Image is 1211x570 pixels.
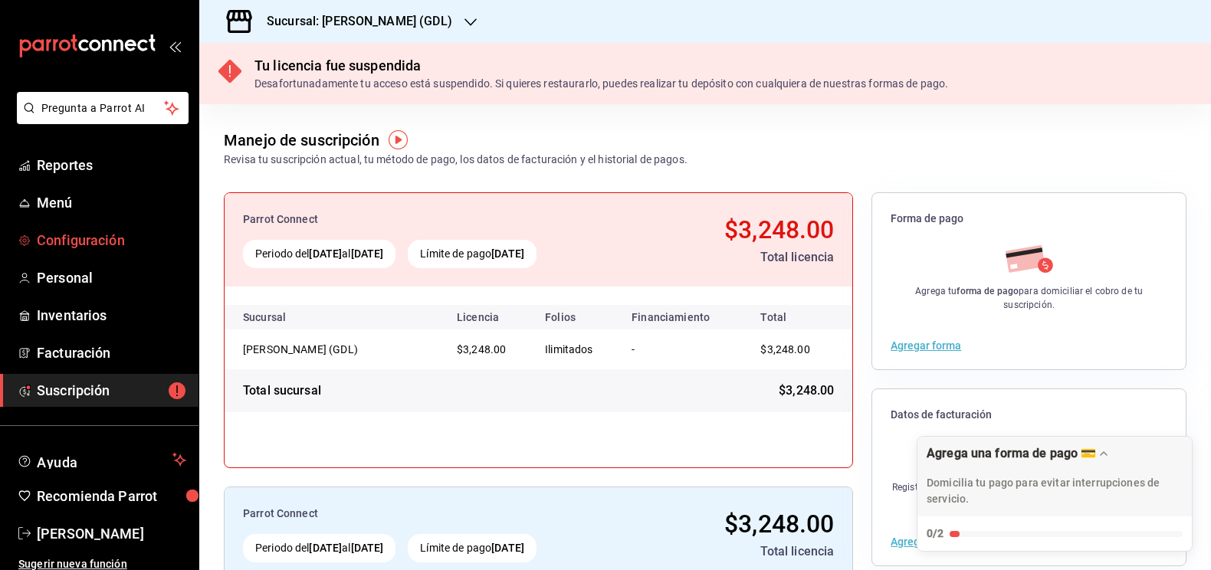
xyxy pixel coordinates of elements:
th: Licencia [445,305,533,329]
strong: [DATE] [491,542,524,554]
div: Mika (GDL) [243,342,396,357]
span: Recomienda Parrot [37,486,186,506]
strong: [DATE] [491,247,524,260]
th: Folios [533,305,619,329]
span: $3,248.00 [724,509,834,539]
div: Límite de pago [408,240,537,268]
button: open_drawer_menu [169,40,181,52]
strong: [DATE] [309,247,342,260]
span: Configuración [37,230,186,251]
div: Manejo de suscripción [224,129,379,152]
div: Agrega una forma de pago 💳 [927,446,1096,460]
span: Menú [37,192,186,213]
span: $3,248.00 [779,382,834,400]
div: Periodo del al [243,240,395,268]
span: Inventarios [37,305,186,326]
span: Datos de facturación [891,408,1167,422]
p: Domicilia tu pago para evitar interrupciones de servicio. [927,475,1183,507]
strong: [DATE] [351,247,384,260]
h3: Sucursal: [PERSON_NAME] (GDL) [254,12,452,31]
button: Expand Checklist [917,437,1192,551]
span: Reportes [37,155,186,175]
span: $3,248.00 [724,215,834,244]
div: 0/2 [927,526,944,542]
td: Ilimitados [533,329,619,369]
div: Agrega una forma de pago 💳 [917,436,1193,552]
div: Parrot Connect [243,506,625,522]
span: $3,248.00 [457,343,506,355]
div: Total sucursal [243,382,321,400]
span: Suscripción [37,380,186,401]
th: Total [742,305,852,329]
div: Sucursal [243,311,327,323]
div: Periodo del al [243,534,395,562]
th: Financiamiento [619,305,742,329]
div: Registrar los para poder generar las facturas de tu suscripción. [891,480,1167,508]
div: Tu licencia fue suspendida [254,55,948,76]
span: Personal [37,267,186,288]
td: - [619,329,742,369]
div: Drag to move checklist [917,437,1192,516]
button: Pregunta a Parrot AI [17,92,189,124]
div: Total licencia [637,542,835,561]
div: Desafortunadamente tu acceso está suspendido. Si quieres restaurarlo, puedes realizar tu depósito... [254,76,948,92]
span: Ayuda [37,450,166,469]
strong: [DATE] [309,542,342,554]
span: $3,248.00 [760,343,809,355]
div: Límite de pago [408,534,537,562]
span: Pregunta a Parrot AI [41,100,165,116]
div: Revisa tu suscripción actual, tu método de pago, los datos de facturación y el historial de pagos. [224,152,688,168]
a: Pregunta a Parrot AI [11,111,189,127]
div: Parrot Connect [243,211,625,228]
div: Total licencia [637,248,835,267]
span: [PERSON_NAME] [37,523,186,544]
button: Agregar forma [891,340,961,351]
strong: forma de pago [957,286,1019,296]
span: Forma de pago [891,211,1167,226]
div: [PERSON_NAME] (GDL) [243,342,396,357]
img: Tooltip marker [389,130,408,149]
div: Agrega tu para domiciliar el cobro de tu suscripción. [891,284,1167,312]
span: Facturación [37,342,186,363]
button: Agregar datos [891,536,960,547]
strong: [DATE] [351,542,384,554]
